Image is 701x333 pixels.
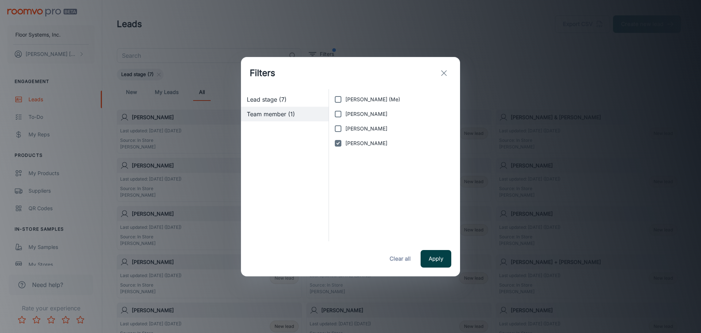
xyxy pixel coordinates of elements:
[345,110,387,118] span: [PERSON_NAME]
[386,250,415,268] button: Clear all
[241,92,329,107] div: Lead stage (7)
[345,95,400,103] span: [PERSON_NAME] (Me)
[250,67,275,80] h1: Filters
[421,250,451,268] button: Apply
[345,125,387,133] span: [PERSON_NAME]
[247,110,323,118] span: Team member (1)
[345,139,387,147] span: [PERSON_NAME]
[247,95,323,104] span: Lead stage (7)
[437,66,451,80] button: exit
[241,107,329,121] div: Team member (1)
